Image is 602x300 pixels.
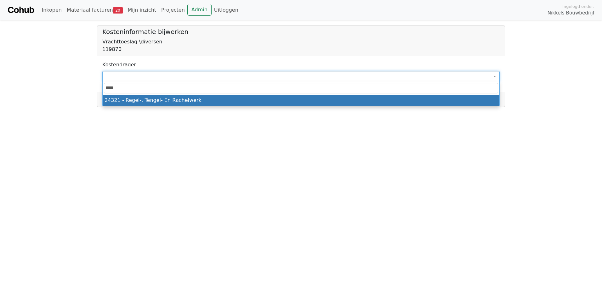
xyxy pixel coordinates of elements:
span: 20 [113,7,123,14]
label: Kostendrager [102,61,136,69]
span: Nikkels Bouwbedrijf [548,9,594,17]
div: Vrachttoeslag \diversen [102,38,500,46]
a: Uitloggen [212,4,241,16]
a: Projecten [159,4,187,16]
div: 119870 [102,46,500,53]
a: Materiaal facturen20 [64,4,125,16]
a: Inkopen [39,4,64,16]
a: Cohub [8,3,34,18]
a: Mijn inzicht [125,4,159,16]
li: 24321 - Regel-, Tengel- En Rachelwerk [103,95,499,106]
a: Admin [187,4,212,16]
span: Ingelogd onder: [562,3,594,9]
h5: Kosteninformatie bijwerken [102,28,500,36]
